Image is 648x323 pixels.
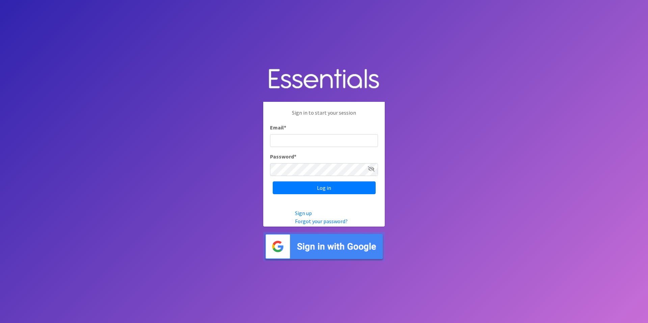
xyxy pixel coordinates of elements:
[270,109,378,123] p: Sign in to start your session
[295,210,312,216] a: Sign up
[263,62,385,97] img: Human Essentials
[270,123,286,131] label: Email
[273,181,376,194] input: Log in
[295,218,348,225] a: Forgot your password?
[263,232,385,261] img: Sign in with Google
[294,153,296,160] abbr: required
[284,124,286,131] abbr: required
[270,152,296,160] label: Password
